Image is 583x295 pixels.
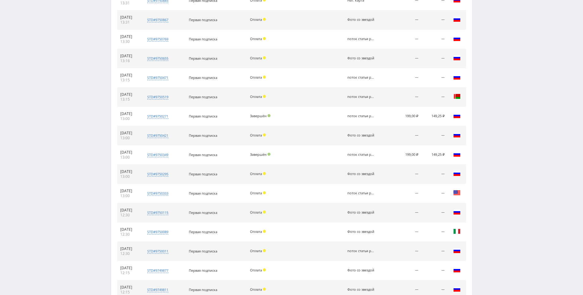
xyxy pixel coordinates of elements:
[120,54,139,58] div: [DATE]
[263,133,266,136] span: Холд
[390,88,422,107] td: —
[263,211,266,214] span: Холд
[147,95,168,99] div: std#9750519
[120,111,139,116] div: [DATE]
[390,126,422,145] td: —
[120,20,139,25] div: 13:31
[263,18,266,21] span: Холд
[421,107,447,126] td: 149,25 ₽
[120,193,139,198] div: 13:00
[421,145,447,165] td: 149,25 ₽
[453,266,461,274] img: rus.png
[147,114,168,119] div: std#9750271
[267,153,271,156] span: Подтвержден
[250,210,262,215] span: Оплата
[120,58,139,63] div: 13:16
[250,171,262,176] span: Оплата
[250,133,262,137] span: Оплата
[120,136,139,140] div: 13:00
[189,287,217,292] span: Первая подписка
[453,151,461,158] img: rus.png
[120,189,139,193] div: [DATE]
[263,268,266,271] span: Холд
[120,285,139,290] div: [DATE]
[347,76,375,80] div: поток статья рерайт
[347,18,375,22] div: Фото со звездой
[189,75,217,80] span: Первая подписка
[347,268,375,272] div: Фото со звездой
[453,93,461,100] img: blr.png
[147,75,168,80] div: std#9750471
[120,73,139,78] div: [DATE]
[120,1,139,6] div: 13:31
[120,34,139,39] div: [DATE]
[120,290,139,295] div: 12:15
[147,210,168,215] div: std#9750115
[421,203,447,222] td: —
[120,169,139,174] div: [DATE]
[147,249,168,254] div: std#9750011
[120,131,139,136] div: [DATE]
[120,246,139,251] div: [DATE]
[421,242,447,261] td: —
[120,92,139,97] div: [DATE]
[453,131,461,139] img: rus.png
[189,152,217,157] span: Первая подписка
[390,145,422,165] td: 199,00 ₽
[147,268,168,273] div: std#9749877
[147,17,168,22] div: std#9750867
[120,251,139,256] div: 12:30
[421,222,447,242] td: —
[120,208,139,213] div: [DATE]
[147,37,168,42] div: std#9750769
[263,56,266,59] span: Холд
[120,266,139,271] div: [DATE]
[421,10,447,30] td: —
[347,191,375,195] div: поток статья рерайт
[189,133,217,138] span: Первая подписка
[421,184,447,203] td: —
[189,249,217,253] span: Первая подписка
[347,172,375,176] div: Фото со звездой
[347,95,375,99] div: поток статья рерайт
[250,36,262,41] span: Оплата
[453,73,461,81] img: rus.png
[250,229,262,234] span: Оплата
[267,114,271,117] span: Подтвержден
[453,54,461,62] img: rus.png
[120,150,139,155] div: [DATE]
[347,249,375,253] div: поток статья рерайт
[250,75,262,80] span: Оплата
[189,210,217,215] span: Первая подписка
[347,153,375,157] div: поток статья рерайт
[390,203,422,222] td: —
[189,172,217,176] span: Первая подписка
[453,35,461,42] img: rus.png
[147,133,168,138] div: std#9750421
[390,107,422,126] td: 199,00 ₽
[421,126,447,145] td: —
[453,247,461,254] img: rus.png
[189,56,217,61] span: Первая подписка
[390,10,422,30] td: —
[250,56,262,60] span: Оплата
[263,37,266,40] span: Холд
[453,170,461,177] img: rus.png
[263,230,266,233] span: Холд
[250,287,262,292] span: Оплата
[453,16,461,23] img: rus.png
[189,17,217,22] span: Первая подписка
[263,95,266,98] span: Холд
[390,242,422,261] td: —
[120,155,139,160] div: 13:00
[390,222,422,242] td: —
[453,189,461,196] img: usa.png
[250,17,262,22] span: Оплата
[263,249,266,252] span: Холд
[189,37,217,41] span: Первая подписка
[390,165,422,184] td: —
[263,191,266,194] span: Холд
[120,78,139,83] div: 13:15
[250,191,262,195] span: Оплата
[250,94,262,99] span: Оплата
